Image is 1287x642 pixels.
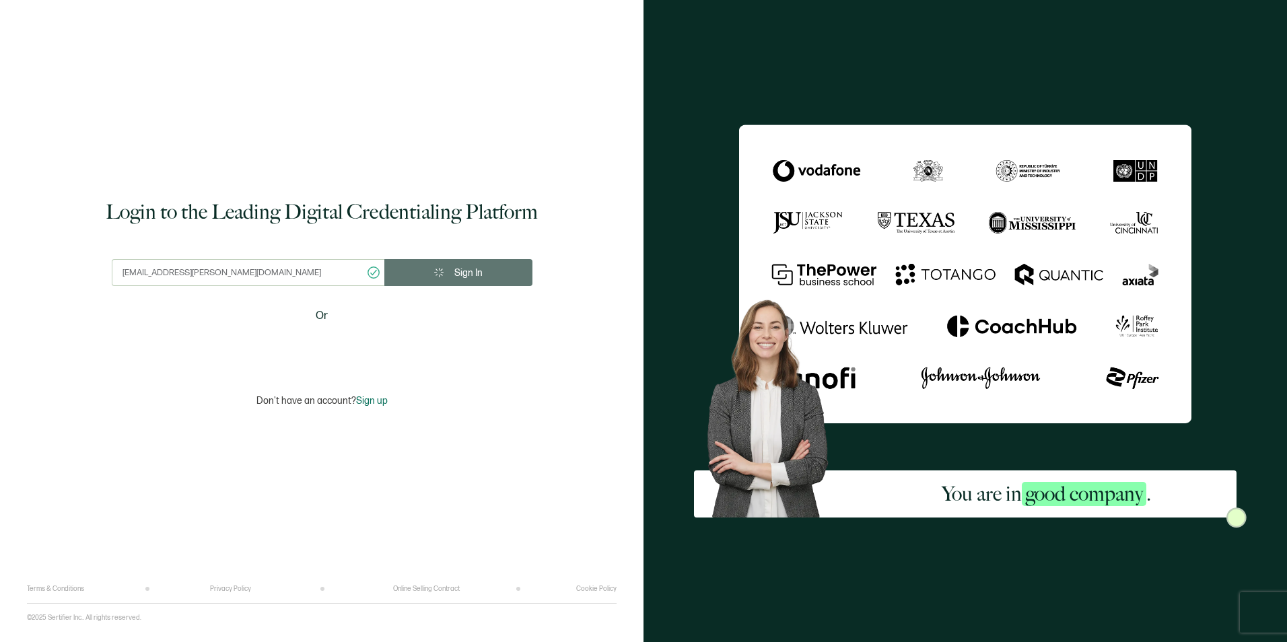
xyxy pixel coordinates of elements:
[256,395,388,406] p: Don't have an account?
[1063,490,1287,642] iframe: Chat Widget
[366,265,381,280] ion-icon: checkmark circle outline
[739,124,1191,423] img: Sertifier Login - You are in <span class="strong-h">good company</span>.
[942,480,1151,507] h2: You are in .
[1022,482,1146,506] span: good company
[393,585,460,593] a: Online Selling Contract
[694,289,857,518] img: Sertifier Login - You are in <span class="strong-h">good company</span>. Hero
[210,585,251,593] a: Privacy Policy
[576,585,617,593] a: Cookie Policy
[27,614,141,622] p: ©2025 Sertifier Inc.. All rights reserved.
[112,259,384,286] input: Enter your work email address
[27,585,84,593] a: Terms & Conditions
[356,395,388,406] span: Sign up
[316,308,328,324] span: Or
[106,199,538,225] h1: Login to the Leading Digital Credentialing Platform
[238,333,406,363] iframe: Sign in with Google Button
